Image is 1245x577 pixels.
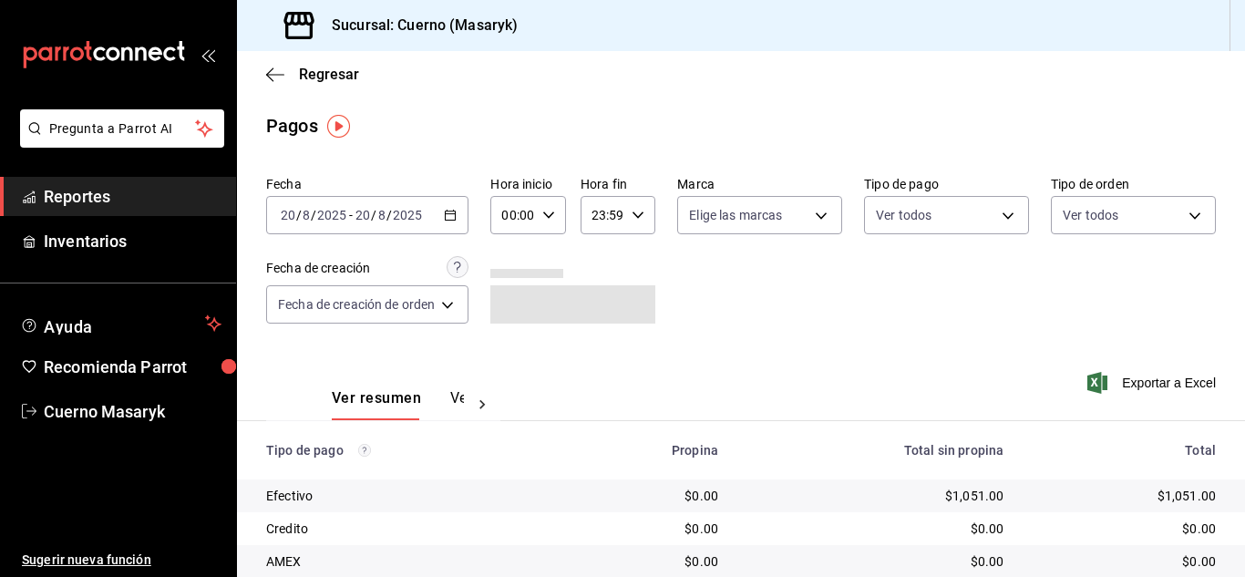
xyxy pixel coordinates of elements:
[316,208,347,222] input: ----
[580,443,718,458] div: Propina
[392,208,423,222] input: ----
[20,109,224,148] button: Pregunta a Parrot AI
[332,389,464,420] div: navigation tabs
[44,184,221,209] span: Reportes
[278,295,435,314] span: Fecha de creación de orden
[747,520,1003,538] div: $0.00
[450,389,519,420] button: Ver pagos
[317,15,518,36] h3: Sucursal: Cuerno (Masaryk)
[1033,520,1216,538] div: $0.00
[358,444,371,457] svg: Los pagos realizados con Pay y otras terminales son montos brutos.
[311,208,316,222] span: /
[44,313,198,335] span: Ayuda
[355,208,371,222] input: --
[490,178,565,191] label: Hora inicio
[747,487,1003,505] div: $1,051.00
[677,178,842,191] label: Marca
[689,206,782,224] span: Elige las marcas
[747,443,1003,458] div: Total sin propina
[266,112,318,139] div: Pagos
[280,208,296,222] input: --
[302,208,311,222] input: --
[581,178,655,191] label: Hora fin
[1063,206,1118,224] span: Ver todos
[1033,443,1216,458] div: Total
[201,47,215,62] button: open_drawer_menu
[49,119,196,139] span: Pregunta a Parrot AI
[266,520,550,538] div: Credito
[44,355,221,379] span: Recomienda Parrot
[1033,487,1216,505] div: $1,051.00
[332,389,421,420] button: Ver resumen
[377,208,386,222] input: --
[580,552,718,571] div: $0.00
[266,552,550,571] div: AMEX
[747,552,1003,571] div: $0.00
[1051,178,1216,191] label: Tipo de orden
[864,178,1029,191] label: Tipo de pago
[266,178,468,191] label: Fecha
[266,66,359,83] button: Regresar
[1091,372,1216,394] button: Exportar a Excel
[386,208,392,222] span: /
[44,399,221,424] span: Cuerno Masaryk
[327,115,350,138] img: Tooltip marker
[22,551,221,570] span: Sugerir nueva función
[266,487,550,505] div: Efectivo
[299,66,359,83] span: Regresar
[371,208,376,222] span: /
[13,132,224,151] a: Pregunta a Parrot AI
[580,487,718,505] div: $0.00
[296,208,302,222] span: /
[349,208,353,222] span: -
[580,520,718,538] div: $0.00
[876,206,931,224] span: Ver todos
[1033,552,1216,571] div: $0.00
[44,229,221,253] span: Inventarios
[266,259,370,278] div: Fecha de creación
[266,443,550,458] div: Tipo de pago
